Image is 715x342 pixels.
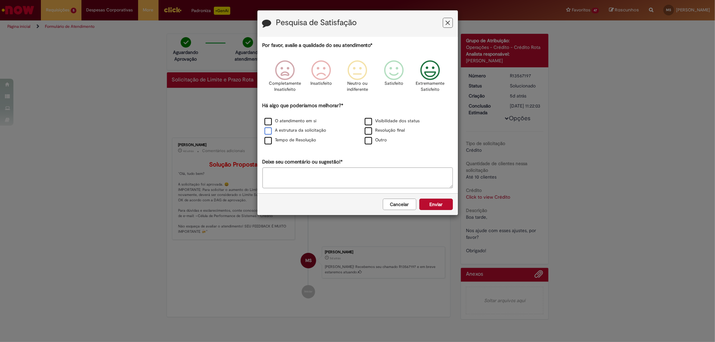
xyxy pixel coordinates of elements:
button: Enviar [419,199,453,210]
div: Insatisfeito [304,55,338,101]
div: Extremamente Satisfeito [413,55,447,101]
label: Tempo de Resolução [264,137,316,143]
label: Outro [365,137,387,143]
p: Completamente Insatisfeito [269,80,301,93]
div: Neutro ou indiferente [340,55,374,101]
p: Satisfeito [384,80,403,87]
label: Resolução final [365,127,405,134]
p: Extremamente Satisfeito [416,80,444,93]
div: Completamente Insatisfeito [268,55,302,101]
label: O atendimento em si [264,118,317,124]
label: Por favor, avalie a qualidade do seu atendimento* [262,42,373,49]
p: Insatisfeito [310,80,332,87]
div: Satisfeito [377,55,411,101]
label: Visibilidade dos status [365,118,420,124]
label: Deixe seu comentário ou sugestão!* [262,158,343,165]
button: Cancelar [383,199,416,210]
label: A estrutura da solicitação [264,127,326,134]
div: Há algo que poderíamos melhorar?* [262,102,453,145]
p: Neutro ou indiferente [345,80,369,93]
label: Pesquisa de Satisfação [276,18,357,27]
